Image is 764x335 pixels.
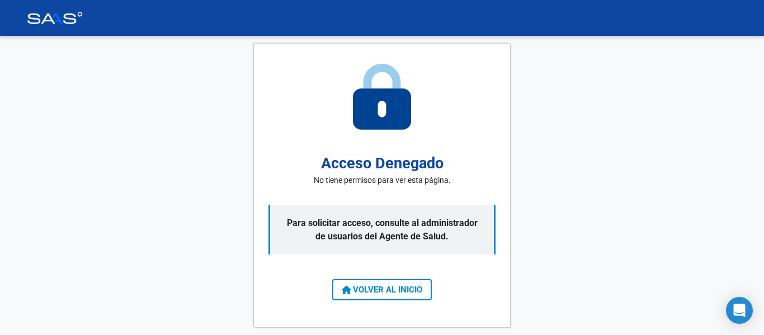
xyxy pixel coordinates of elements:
[332,279,432,300] button: VOLVER AL INICIO
[314,174,451,186] p: No tiene permisos para ver esta página.
[353,64,411,130] img: access-denied
[342,285,422,295] span: VOLVER AL INICIO
[27,12,83,24] img: Logo SAAS
[321,152,444,175] h2: Acceso Denegado
[268,205,496,254] p: Para solicitar acceso, consulte al administrador de usuarios del Agente de Salud.
[726,297,753,324] div: Open Intercom Messenger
